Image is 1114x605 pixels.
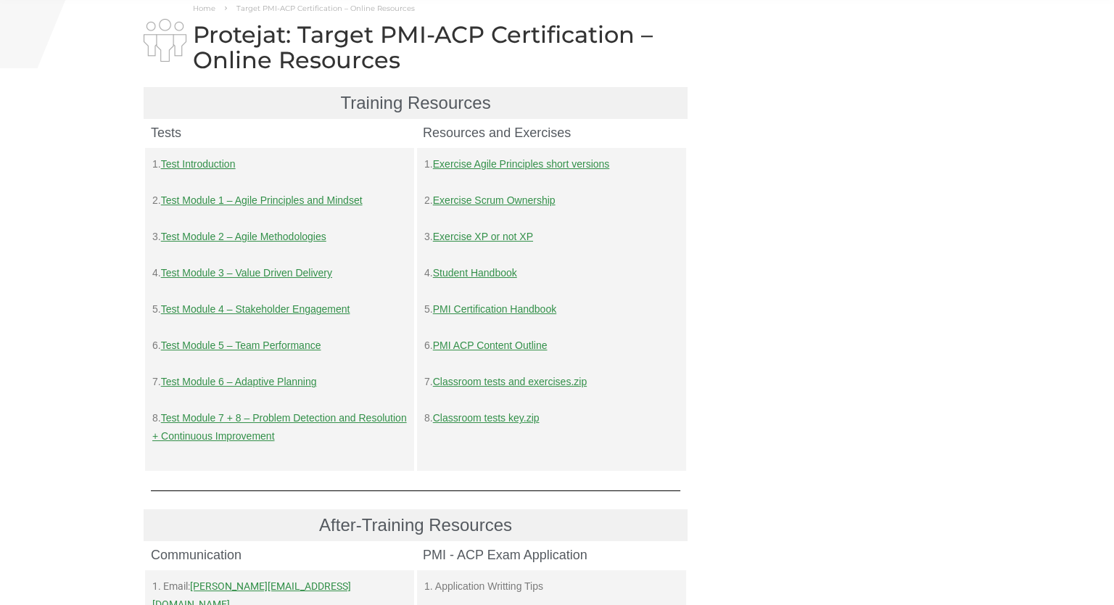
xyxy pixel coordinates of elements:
[433,158,610,170] a: Exercise Agile Principles short versions
[433,339,548,351] a: PMI ACP Content Outline
[424,192,679,210] p: 2.
[161,303,350,315] a: Test Module 4 – Stakeholder Engagement
[161,231,326,242] a: Test Module 2 – Agile Methodologies
[144,22,688,73] h1: Protejat: Target PMI-ACP Certification – Online Resources
[151,94,680,112] h3: Training Resources
[151,548,408,561] h4: Communication
[424,373,679,391] p: 7.
[424,409,679,427] p: 8.
[152,192,407,210] p: 2.
[152,228,407,246] p: 3.
[152,264,407,282] p: 4.
[424,264,679,282] p: 4.
[152,155,407,173] p: 1.
[193,4,215,13] a: Home
[236,4,415,13] span: Target PMI-ACP Certification – Online Resources
[161,194,363,206] a: Test Module 1 – Agile Principles and Mindset
[433,267,517,279] a: Student Handbook
[152,412,407,442] a: Test Module 7 + 8 – Problem Detection and Resolution + Continuous Improvement
[144,19,186,62] img: i-02.png
[161,376,317,387] a: Test Module 6 – Adaptive Planning
[433,231,533,242] a: Exercise XP or not XP
[433,376,587,387] a: Classroom tests and exercises.zip
[161,339,321,351] a: Test Module 5 – Team Performance
[151,516,680,534] h3: After-Training Resources
[433,412,540,424] a: Classroom tests key.zip
[161,267,332,279] a: Test Module 3 – Value Driven Delivery
[151,126,408,139] h4: Tests
[424,228,679,246] p: 3.
[161,158,236,170] a: Test Introduction
[433,194,556,206] a: Exercise Scrum Ownership
[433,303,556,315] a: PMI Certification Handbook
[423,548,680,561] h4: PMI - ACP Exam Application
[152,373,407,391] p: 7.
[424,300,679,318] p: 5.
[424,577,679,596] p: 1. Application Writting Tips
[152,300,407,318] p: 5.
[424,337,679,355] p: 6.
[423,126,680,139] h4: Resources and Exercises
[152,337,407,355] p: 6.
[424,155,679,173] p: 1.
[152,409,407,445] p: 8.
